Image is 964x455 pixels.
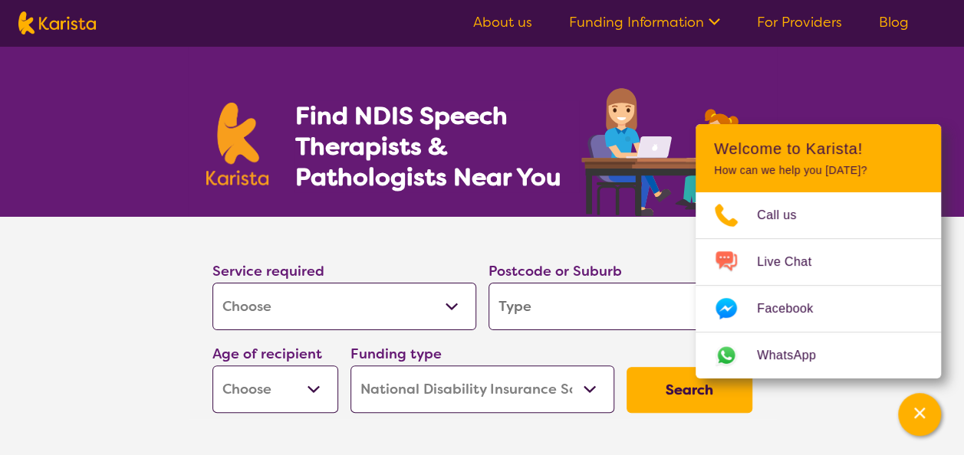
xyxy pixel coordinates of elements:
a: Funding Information [569,13,720,31]
p: How can we help you [DATE]? [714,164,923,177]
button: Channel Menu [898,393,941,436]
div: Channel Menu [696,124,941,378]
span: WhatsApp [757,344,834,367]
a: For Providers [757,13,842,31]
a: Web link opens in a new tab. [696,332,941,378]
label: Funding type [350,345,442,363]
img: Karista logo [206,103,269,185]
h2: Welcome to Karista! [714,139,923,158]
label: Postcode or Suburb [489,262,622,280]
label: Service required [212,262,324,280]
label: Age of recipient [212,345,322,363]
a: Blog [879,13,909,31]
ul: Choose channel [696,192,941,378]
span: Live Chat [757,250,830,273]
span: Call us [757,204,815,227]
img: Karista logo [18,11,96,34]
img: speech-therapy [569,83,758,217]
a: About us [473,13,532,31]
span: Facebook [757,297,831,320]
button: Search [627,367,752,413]
h1: Find NDIS Speech Therapists & Pathologists Near You [294,100,578,192]
input: Type [489,283,752,330]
